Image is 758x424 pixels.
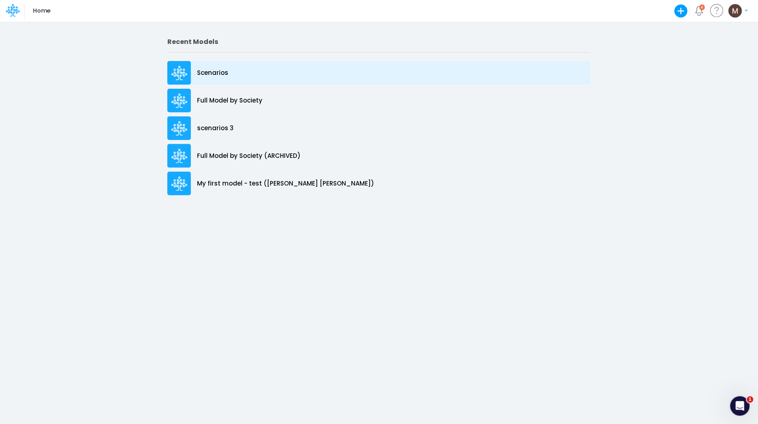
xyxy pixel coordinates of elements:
h2: Recent Models [167,38,591,46]
a: Full Model by Society [167,87,591,114]
span: 1 [747,396,754,403]
p: Scenarios [197,68,228,78]
p: Full Model by Society [197,96,262,105]
p: scenarios 3 [197,124,234,133]
p: My first model - test ([PERSON_NAME] [PERSON_NAME]) [197,179,374,188]
a: Scenarios [167,59,591,87]
a: scenarios 3 [167,114,591,142]
iframe: Intercom live chat [730,396,750,416]
div: 4 unread items [701,5,704,9]
a: Notifications [695,6,704,15]
p: Home [33,7,50,15]
a: Full Model by Society (ARCHIVED) [167,142,591,170]
a: My first model - test ([PERSON_NAME] [PERSON_NAME]) [167,170,591,197]
p: Full Model by Society (ARCHIVED) [197,151,301,161]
